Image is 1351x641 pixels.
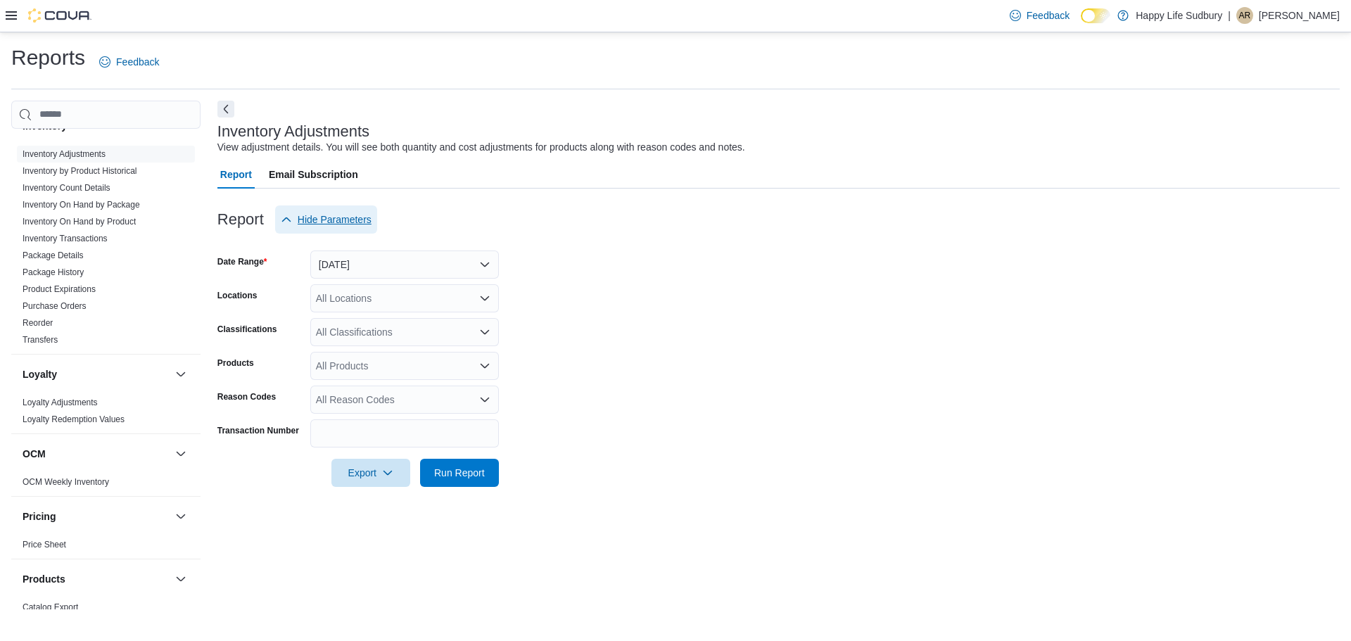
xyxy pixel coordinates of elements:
[217,290,258,301] label: Locations
[23,509,56,523] h3: Pricing
[340,459,402,487] span: Export
[23,148,106,160] span: Inventory Adjustments
[23,602,78,612] a: Catalog Export
[479,293,490,304] button: Open list of options
[172,118,189,134] button: Inventory
[23,572,65,586] h3: Products
[217,123,369,140] h3: Inventory Adjustments
[298,212,372,227] span: Hide Parameters
[23,301,87,311] a: Purchase Orders
[479,326,490,338] button: Open list of options
[11,536,201,559] div: Pricing
[23,414,125,425] span: Loyalty Redemption Values
[23,233,108,244] span: Inventory Transactions
[217,140,745,155] div: View adjustment details. You will see both quantity and cost adjustments for products along with ...
[23,509,170,523] button: Pricing
[23,267,84,278] span: Package History
[479,360,490,372] button: Open list of options
[479,394,490,405] button: Open list of options
[23,234,108,243] a: Inventory Transactions
[23,166,137,176] a: Inventory by Product Historical
[23,539,66,550] span: Price Sheet
[23,300,87,312] span: Purchase Orders
[23,540,66,550] a: Price Sheet
[1136,7,1222,24] p: Happy Life Sudbury
[172,571,189,588] button: Products
[269,160,358,189] span: Email Subscription
[116,55,159,69] span: Feedback
[11,146,201,354] div: Inventory
[23,335,58,345] a: Transfers
[275,205,377,234] button: Hide Parameters
[1239,7,1251,24] span: AR
[331,459,410,487] button: Export
[420,459,499,487] button: Run Report
[23,250,84,261] span: Package Details
[310,250,499,279] button: [DATE]
[23,216,136,227] span: Inventory On Hand by Product
[23,217,136,227] a: Inventory On Hand by Product
[23,284,96,295] span: Product Expirations
[172,445,189,462] button: OCM
[23,414,125,424] a: Loyalty Redemption Values
[23,284,96,294] a: Product Expirations
[23,447,170,461] button: OCM
[1004,1,1075,30] a: Feedback
[94,48,165,76] a: Feedback
[1259,7,1340,24] p: [PERSON_NAME]
[23,318,53,328] a: Reorder
[217,256,267,267] label: Date Range
[23,165,137,177] span: Inventory by Product Historical
[172,366,189,383] button: Loyalty
[23,398,98,407] a: Loyalty Adjustments
[28,8,91,23] img: Cova
[23,397,98,408] span: Loyalty Adjustments
[23,476,109,488] span: OCM Weekly Inventory
[23,317,53,329] span: Reorder
[11,394,201,433] div: Loyalty
[23,250,84,260] a: Package Details
[23,447,46,461] h3: OCM
[11,599,201,638] div: Products
[11,474,201,496] div: OCM
[217,425,299,436] label: Transaction Number
[23,334,58,345] span: Transfers
[217,101,234,118] button: Next
[23,602,78,613] span: Catalog Export
[11,44,85,72] h1: Reports
[172,508,189,525] button: Pricing
[217,211,264,228] h3: Report
[23,367,170,381] button: Loyalty
[434,466,485,480] span: Run Report
[23,572,170,586] button: Products
[220,160,252,189] span: Report
[23,200,140,210] a: Inventory On Hand by Package
[23,367,57,381] h3: Loyalty
[23,149,106,159] a: Inventory Adjustments
[23,477,109,487] a: OCM Weekly Inventory
[23,183,110,193] a: Inventory Count Details
[23,182,110,193] span: Inventory Count Details
[1236,7,1253,24] div: Ashley Robertson
[217,357,254,369] label: Products
[1228,7,1231,24] p: |
[217,324,277,335] label: Classifications
[217,391,276,402] label: Reason Codes
[23,199,140,210] span: Inventory On Hand by Package
[23,267,84,277] a: Package History
[1081,8,1110,23] input: Dark Mode
[1027,8,1070,23] span: Feedback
